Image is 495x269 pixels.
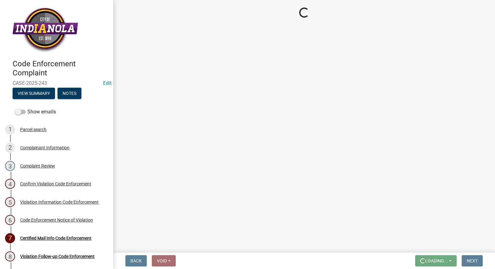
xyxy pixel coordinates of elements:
div: Complaint Review [20,164,55,168]
div: 8 [5,251,15,261]
div: 7 [5,233,15,243]
div: 1 [5,124,15,134]
span: CASE-2025-243 [13,80,101,86]
img: City of Indianola, Iowa [13,7,78,53]
span: Back [130,258,142,263]
div: 3 [5,161,15,171]
div: 6 [5,215,15,225]
wm-modal-confirm: Notes [58,91,81,96]
span: Loading... [425,258,448,263]
div: Parcel search [20,127,47,132]
wm-modal-confirm: Summary [13,91,55,96]
span: Next [467,258,478,263]
button: Back [125,255,147,266]
button: View Summary [13,88,55,99]
wm-modal-confirm: Edit Application Number [103,80,112,86]
div: Violation Information Code Enforcement [20,200,99,204]
button: Loading... [415,255,457,266]
div: Code Enforcement Notice of Violation [20,218,93,222]
label: Show emails [15,108,56,116]
div: 4 [5,179,15,189]
button: Notes [58,88,81,99]
div: Confirm Violation Code Enforcement [20,182,91,186]
h4: Code Enforcement Complaint [13,59,108,78]
div: Violation Follow-up Code Enforcement [20,254,95,259]
div: 2 [5,143,15,153]
div: Certified Mail Info Code Enforcement [20,236,91,240]
a: Edit [103,80,112,86]
button: Next [462,255,483,266]
span: Void [157,258,167,263]
div: Complainant Information [20,145,69,150]
button: Void [152,255,176,266]
div: 5 [5,197,15,207]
